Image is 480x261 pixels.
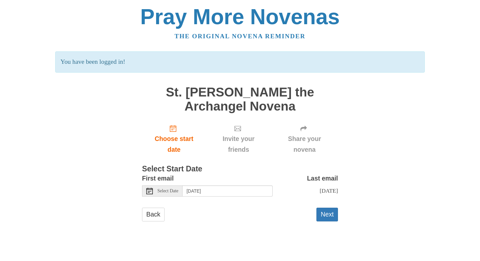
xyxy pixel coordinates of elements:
a: The original novena reminder [175,33,306,40]
a: Pray More Novenas [140,5,340,29]
div: Click "Next" to confirm your start date first. [271,120,338,159]
span: Invite your friends [213,133,264,155]
span: Share your novena [278,133,331,155]
label: Last email [307,173,338,184]
a: Back [142,208,165,221]
div: Click "Next" to confirm your start date first. [206,120,271,159]
p: You have been logged in! [55,51,424,73]
h3: Select Start Date [142,165,338,173]
span: [DATE] [320,187,338,194]
span: Select Date [157,189,178,193]
label: First email [142,173,174,184]
a: Choose start date [142,120,206,159]
span: Choose start date [149,133,200,155]
button: Next [316,208,338,221]
h1: St. [PERSON_NAME] the Archangel Novena [142,85,338,113]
